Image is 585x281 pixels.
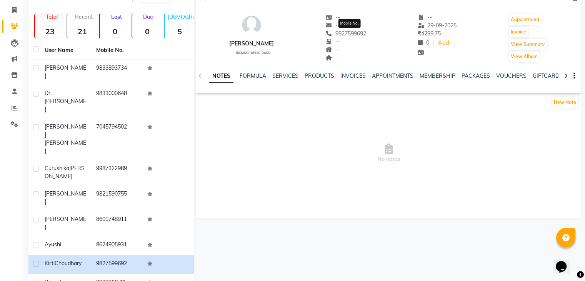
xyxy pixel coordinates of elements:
[437,38,450,49] a: Add
[40,42,92,59] th: User Name
[496,72,527,79] a: VOUCHERS
[92,255,143,274] td: 9827599692
[418,14,432,21] span: --
[132,27,162,36] strong: 0
[165,27,195,36] strong: 5
[168,13,195,20] p: [DEMOGRAPHIC_DATA]
[552,97,578,108] button: New Note
[38,13,65,20] p: Total
[325,38,340,45] span: --
[372,72,413,79] a: APPOINTMENTS
[418,30,441,37] span: 4299.75
[55,260,82,267] span: Choudhary
[92,211,143,236] td: 8600748911
[92,85,143,118] td: 9833000648
[325,22,340,29] span: --
[35,27,65,36] strong: 23
[45,241,61,248] span: Ayushi
[134,13,162,20] p: Due
[70,13,97,20] p: Recent
[420,72,455,79] a: MEMBERSHIP
[418,39,429,46] span: 0
[67,27,97,36] strong: 21
[240,72,266,79] a: FORMULA
[509,27,528,37] button: Invoice
[92,185,143,211] td: 9821590755
[533,72,563,79] a: GIFTCARDS
[45,165,69,172] span: Gurushika
[272,72,298,79] a: SERVICES
[240,13,263,37] img: avatar
[305,72,334,79] a: PRODUCTS
[45,98,86,113] span: [PERSON_NAME]
[45,123,86,138] span: [PERSON_NAME]
[45,139,86,154] span: [PERSON_NAME]
[338,19,360,28] div: Mobile No.
[209,69,233,83] a: NOTES
[325,30,366,37] span: 9827599692
[418,30,421,37] span: ₹
[100,27,130,36] strong: 0
[45,216,86,231] span: [PERSON_NAME]
[418,22,457,29] span: 29-09-2025
[509,51,540,62] button: View Album
[229,40,274,48] div: [PERSON_NAME]
[45,90,52,97] span: Dr.
[462,72,490,79] a: PACKAGES
[340,72,366,79] a: INVOICES
[325,14,340,21] span: --
[553,250,577,273] iframe: chat widget
[509,39,547,50] button: View Summary
[92,236,143,255] td: 8624905931
[196,115,581,192] span: No notes
[92,160,143,185] td: 9987322989
[325,54,340,61] span: --
[92,59,143,85] td: 9833893734
[92,118,143,160] td: 7045794502
[103,13,130,20] p: Lost
[236,51,271,55] span: [DEMOGRAPHIC_DATA]
[92,42,143,59] th: Mobile No.
[432,39,434,47] span: |
[45,64,86,79] span: [PERSON_NAME]
[45,260,55,267] span: Kirti
[509,14,542,25] button: Appointment
[45,190,86,205] span: [PERSON_NAME]
[325,46,340,53] span: --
